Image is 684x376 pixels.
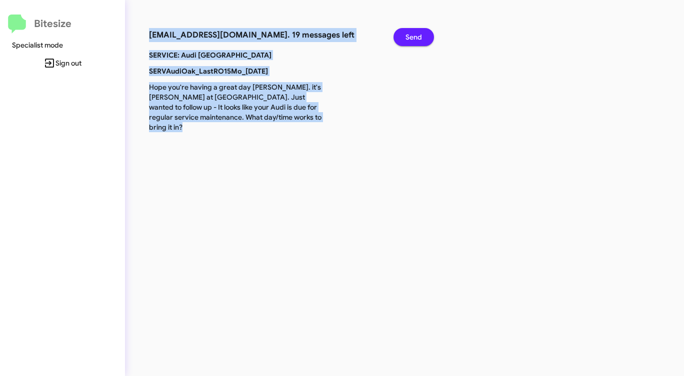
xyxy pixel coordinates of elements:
[393,28,434,46] button: Send
[149,51,271,60] b: SERVICE: Audi [GEOGRAPHIC_DATA]
[405,28,422,46] span: Send
[8,54,117,72] span: Sign out
[149,67,268,76] b: SERVAudiOak_LastRO15Mo_[DATE]
[141,82,337,132] p: Hope you're having a great day [PERSON_NAME]. it's [PERSON_NAME] at [GEOGRAPHIC_DATA]. Just wante...
[149,28,378,42] h3: [EMAIL_ADDRESS][DOMAIN_NAME]. 19 messages left
[8,15,71,34] a: Bitesize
